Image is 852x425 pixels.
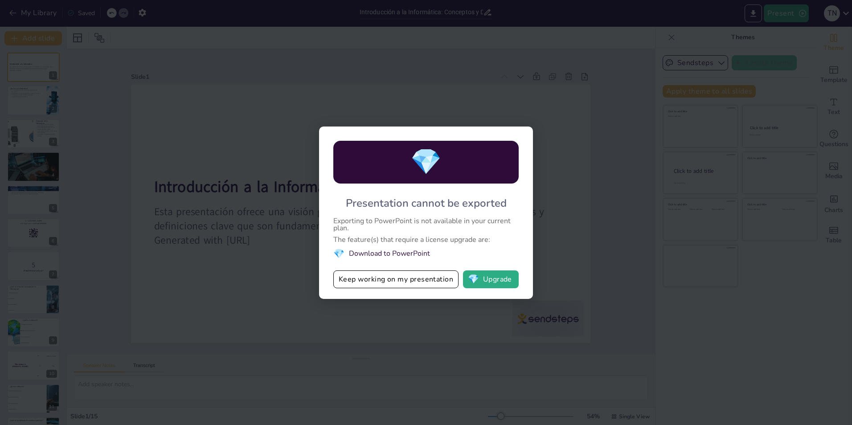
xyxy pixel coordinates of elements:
[410,145,442,179] span: diamond
[468,275,479,284] span: diamond
[333,217,519,232] div: Exporting to PowerPoint is not available in your current plan.
[333,236,519,243] div: The feature(s) that require a license upgrade are:
[333,248,344,260] span: diamond
[333,270,459,288] button: Keep working on my presentation
[463,270,519,288] button: diamondUpgrade
[333,248,519,260] li: Download to PowerPoint
[346,196,507,210] div: Presentation cannot be exported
